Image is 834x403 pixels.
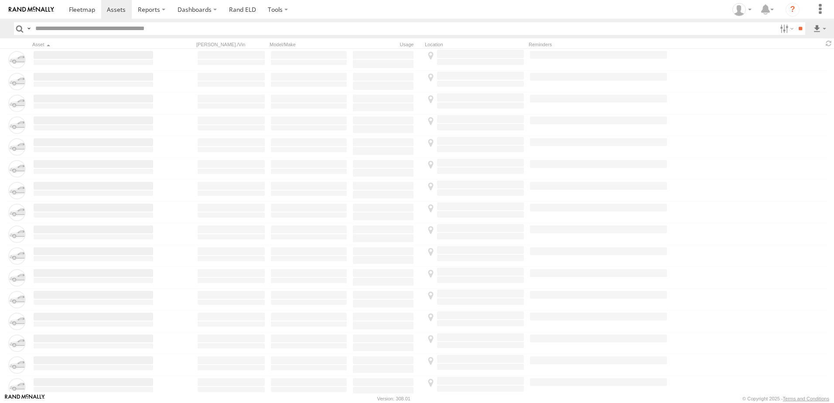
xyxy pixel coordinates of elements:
[425,41,525,48] div: Location
[196,41,266,48] div: [PERSON_NAME]./Vin
[529,41,668,48] div: Reminders
[742,396,829,401] div: © Copyright 2025 -
[32,41,154,48] div: Click to Sort
[270,41,348,48] div: Model/Make
[352,41,421,48] div: Usage
[25,22,32,35] label: Search Query
[5,394,45,403] a: Visit our Website
[824,39,834,48] span: Refresh
[9,7,54,13] img: rand-logo.svg
[729,3,755,16] div: Tim Zylstra
[812,22,827,35] label: Export results as...
[786,3,800,17] i: ?
[776,22,795,35] label: Search Filter Options
[377,396,410,401] div: Version: 308.01
[783,396,829,401] a: Terms and Conditions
